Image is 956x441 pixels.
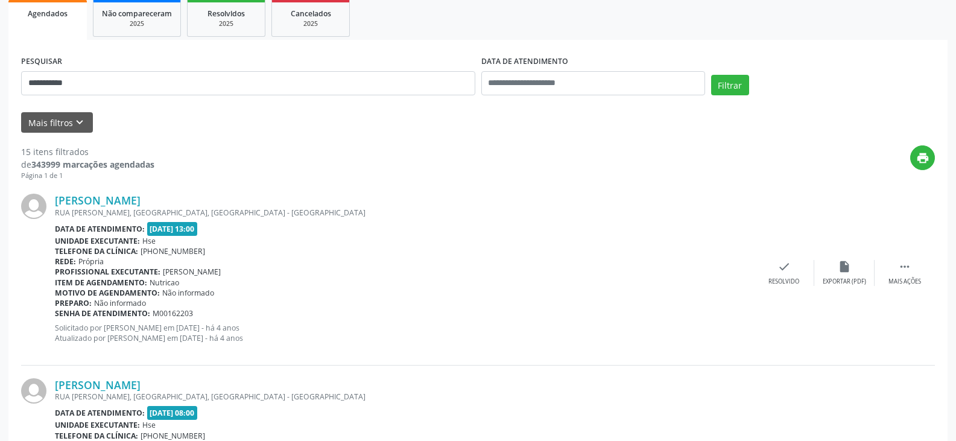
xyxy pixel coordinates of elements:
b: Profissional executante: [55,267,160,277]
span: [PHONE_NUMBER] [141,246,205,256]
p: Solicitado por [PERSON_NAME] em [DATE] - há 4 anos Atualizado por [PERSON_NAME] em [DATE] - há 4 ... [55,323,754,343]
div: 2025 [102,19,172,28]
span: Hse [142,420,156,430]
b: Data de atendimento: [55,408,145,418]
div: Página 1 de 1 [21,171,154,181]
span: [DATE] 08:00 [147,406,198,420]
span: Não compareceram [102,8,172,19]
label: DATA DE ATENDIMENTO [481,52,568,71]
b: Preparo: [55,298,92,308]
b: Data de atendimento: [55,224,145,234]
span: Própria [78,256,104,267]
i: print [916,151,929,165]
div: RUA [PERSON_NAME], [GEOGRAPHIC_DATA], [GEOGRAPHIC_DATA] - [GEOGRAPHIC_DATA] [55,208,754,218]
div: 2025 [196,19,256,28]
span: Não informado [162,288,214,298]
img: img [21,194,46,219]
div: 15 itens filtrados [21,145,154,158]
strong: 343999 marcações agendadas [31,159,154,170]
button: print [910,145,935,170]
div: RUA [PERSON_NAME], [GEOGRAPHIC_DATA], [GEOGRAPHIC_DATA] - [GEOGRAPHIC_DATA] [55,392,754,402]
span: Não informado [94,298,146,308]
b: Unidade executante: [55,420,140,430]
i: check [777,260,791,273]
div: Mais ações [888,278,921,286]
span: Hse [142,236,156,246]
div: 2025 [280,19,341,28]
label: PESQUISAR [21,52,62,71]
b: Telefone da clínica: [55,246,138,256]
b: Motivo de agendamento: [55,288,160,298]
span: Resolvidos [207,8,245,19]
button: Mais filtroskeyboard_arrow_down [21,112,93,133]
span: Agendados [28,8,68,19]
span: Nutricao [150,278,179,288]
b: Item de agendamento: [55,278,147,288]
b: Unidade executante: [55,236,140,246]
b: Telefone da clínica: [55,431,138,441]
i:  [898,260,911,273]
i: keyboard_arrow_down [73,116,86,129]
a: [PERSON_NAME] [55,194,141,207]
span: [DATE] 13:00 [147,222,198,236]
span: [PHONE_NUMBER] [141,431,205,441]
button: Filtrar [711,75,749,95]
i: insert_drive_file [838,260,851,273]
b: Senha de atendimento: [55,308,150,319]
span: Cancelados [291,8,331,19]
b: Rede: [55,256,76,267]
span: [PERSON_NAME] [163,267,221,277]
span: M00162203 [153,308,193,319]
a: [PERSON_NAME] [55,378,141,392]
div: Exportar (PDF) [823,278,866,286]
div: de [21,158,154,171]
div: Resolvido [768,278,799,286]
img: img [21,378,46,404]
